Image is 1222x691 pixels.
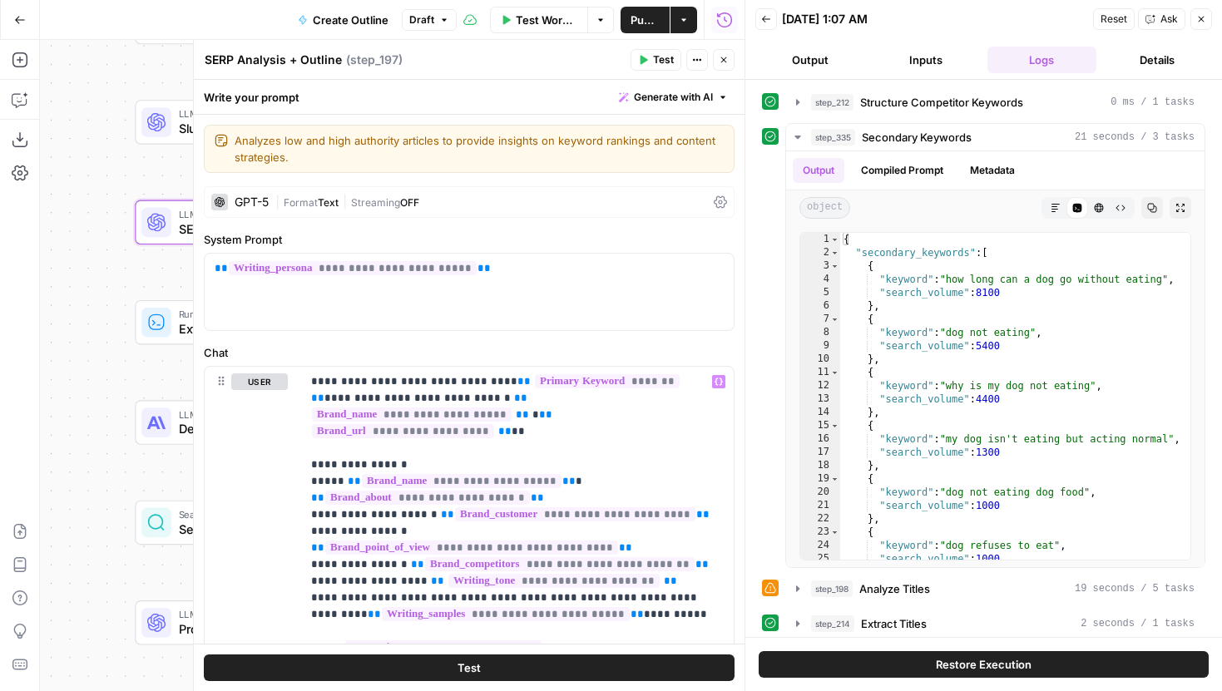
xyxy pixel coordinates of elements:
button: Output [755,47,864,73]
button: Compiled Prompt [851,158,953,183]
div: Write your prompt [194,80,745,114]
span: Streaming [351,196,400,209]
span: Format [284,196,318,209]
div: LLM · GPT-5SERP Analysis + OutlineStep 197 [135,200,423,244]
span: Extract Outline [179,319,360,338]
span: Toggle code folding, rows 1 through 44 [830,233,839,246]
span: Restore Execution [936,656,1032,673]
button: Generate with AI [612,86,735,108]
span: 19 seconds / 5 tasks [1075,581,1195,596]
div: 14 [800,406,840,419]
button: Test Workflow [490,7,587,33]
span: Prompt LLM [179,619,359,638]
span: LLM · [PERSON_NAME] 4 [179,407,359,422]
span: Test [653,52,674,67]
div: 8 [800,326,840,339]
button: Create Outline [288,7,398,33]
div: 17 [800,446,840,459]
button: Test [631,49,681,71]
span: step_198 [811,580,853,597]
span: LLM · GPT-4.1 [179,607,359,622]
span: Toggle code folding, rows 23 through 26 [830,526,839,539]
span: Search Knowledge Base [179,520,359,538]
span: step_214 [811,615,854,632]
span: Create Outline [313,12,388,28]
div: LLM · GPT-4.1Slug AnalysisStep 273 [135,100,423,144]
button: Test [204,654,735,681]
span: 21 seconds / 3 tasks [1075,130,1195,145]
div: 1 [800,233,840,246]
button: Metadata [960,158,1025,183]
span: | [339,193,351,210]
label: System Prompt [204,231,735,248]
span: OFF [400,196,419,209]
span: Toggle code folding, rows 7 through 10 [830,313,839,326]
span: object [799,197,850,219]
span: SERP Analysis + Outline [179,220,363,238]
div: 23 [800,526,840,539]
span: Ask [1160,12,1178,27]
div: 10 [800,353,840,366]
span: Draft [409,12,434,27]
button: Draft [402,9,457,31]
div: LLM · [PERSON_NAME] 4Develop outlineStep 334 [135,400,423,444]
span: Test Workflow [516,12,577,28]
span: step_212 [811,94,853,111]
span: LLM · GPT-5 [179,206,363,221]
button: 19 seconds / 5 tasks [786,575,1205,602]
div: 21 [800,499,840,512]
div: 4 [800,273,840,286]
span: Toggle code folding, rows 2 through 43 [830,246,839,259]
span: Toggle code folding, rows 11 through 14 [830,366,839,379]
span: Develop outline [179,420,359,438]
span: Extract Titles [861,615,927,632]
div: 22 [800,512,840,526]
div: 3 [800,259,840,273]
div: GPT-5 [235,196,269,208]
button: user [231,373,288,390]
button: Details [1103,47,1212,73]
button: Inputs [871,47,980,73]
span: Generate with AI [634,90,713,105]
div: 11 [800,366,840,379]
span: Structure Competitor Keywords [860,94,1023,111]
div: 6 [800,299,840,313]
span: Test [458,659,481,676]
span: Text [318,196,339,209]
span: Run Code · Python [179,307,360,322]
span: ( step_197 ) [346,52,403,68]
span: 0 ms / 1 tasks [1111,95,1195,110]
label: Chat [204,344,735,361]
div: 16 [800,432,840,446]
div: 7 [800,313,840,326]
span: Slug Analysis [179,120,360,138]
span: Toggle code folding, rows 15 through 18 [830,419,839,432]
button: 21 seconds / 3 tasks [786,124,1205,151]
span: Toggle code folding, rows 3 through 6 [830,259,839,273]
div: 12 [800,379,840,392]
div: 13 [800,392,840,406]
span: step_335 [811,129,855,146]
div: 15 [800,419,840,432]
button: Output [793,158,844,183]
textarea: SERP Analysis + Outline [205,52,342,68]
button: 0 ms / 1 tasks [786,89,1205,116]
textarea: Analyzes low and high authority articles to provide insights on keyword rankings and content stra... [235,132,724,165]
button: Reset [1093,8,1135,30]
div: Run Code · PythonExtract OutlineStep 327 [135,300,423,344]
span: Search Knowledge Base [179,507,359,522]
div: 2 [800,246,840,259]
span: Reset [1101,12,1127,27]
div: 5 [800,286,840,299]
button: Logs [987,47,1096,73]
div: 20 [800,486,840,499]
span: Toggle code folding, rows 19 through 22 [830,472,839,486]
div: 21 seconds / 3 tasks [786,151,1205,567]
div: 19 [800,472,840,486]
div: Search Knowledge BaseSearch Knowledge BaseStep 348 [135,501,423,545]
button: Restore Execution [759,651,1209,678]
span: LLM · GPT-4.1 [179,106,360,121]
span: 2 seconds / 1 tasks [1081,616,1195,631]
button: Publish [621,7,670,33]
button: 2 seconds / 1 tasks [786,610,1205,637]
